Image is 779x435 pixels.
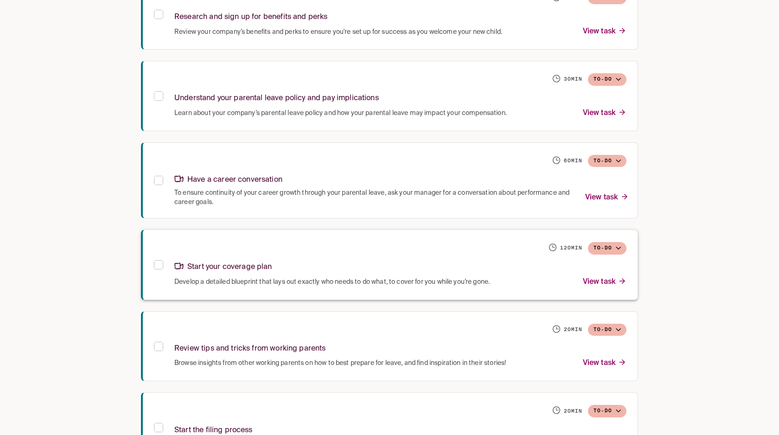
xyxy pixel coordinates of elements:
span: Learn about your company’s parental leave policy and how your parental leave may impact your comp... [174,109,507,118]
span: Develop a detailed blueprint that lays out exactly who needs to do what, to cover for you while y... [174,277,490,287]
p: View task [583,357,626,370]
p: View task [583,26,626,38]
button: To-do [588,155,626,167]
h6: 20 min [564,326,582,333]
p: Understand your parental leave policy and pay implications [174,92,379,105]
p: View task [583,276,626,288]
p: Have a career conversation [174,174,282,186]
h6: 20 min [564,408,582,415]
button: To-do [588,242,626,255]
p: Research and sign up for benefits and perks [174,11,327,24]
p: View task [583,107,626,120]
h6: 30 min [564,76,582,83]
h6: 120 min [560,244,582,252]
h6: 60 min [564,157,582,165]
p: Browse insights from other working parents on how to best prepare for leave, and find inspiration... [174,357,506,370]
span: To ensure continuity of your career growth through your parental leave, ask your manager for a co... [174,188,574,207]
button: To-do [588,73,626,86]
button: To-do [588,405,626,417]
button: To-do [588,324,626,336]
p: Start your coverage plan [174,261,272,274]
span: Review your company’s benefits and perks to ensure you're set up for success as you welcome your ... [174,27,502,37]
p: View task [585,192,629,204]
p: Review tips and tricks from working parents [174,343,326,355]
